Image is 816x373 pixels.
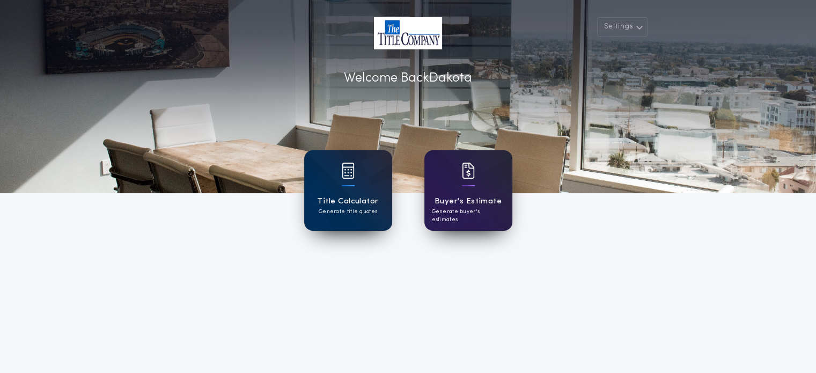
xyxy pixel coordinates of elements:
[319,208,377,216] p: Generate title quotes
[342,163,355,179] img: card icon
[597,17,648,36] button: Settings
[304,150,392,231] a: card iconTitle CalculatorGenerate title quotes
[374,17,442,49] img: account-logo
[462,163,475,179] img: card icon
[435,195,502,208] h1: Buyer's Estimate
[344,69,472,88] p: Welcome Back Dakota
[424,150,512,231] a: card iconBuyer's EstimateGenerate buyer's estimates
[317,195,378,208] h1: Title Calculator
[432,208,505,224] p: Generate buyer's estimates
